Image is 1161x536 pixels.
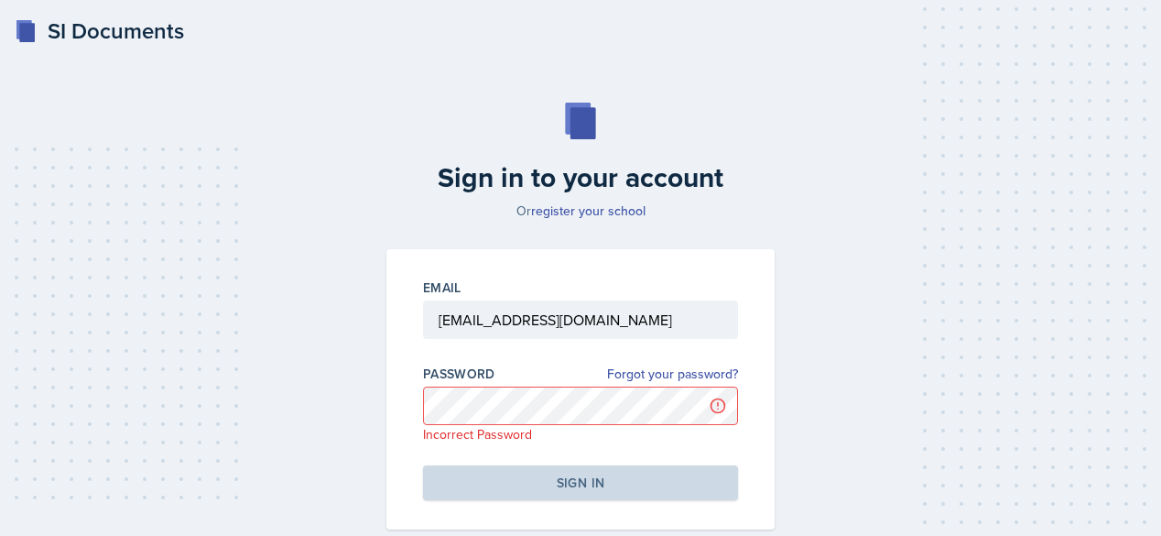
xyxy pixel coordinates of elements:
[375,161,786,194] h2: Sign in to your account
[423,365,495,383] label: Password
[423,465,738,500] button: Sign in
[15,15,184,48] a: SI Documents
[557,474,604,492] div: Sign in
[607,365,738,384] a: Forgot your password?
[423,279,461,297] label: Email
[375,202,786,220] p: Or
[423,425,738,443] p: Incorrect Password
[531,202,646,220] a: register your school
[423,301,738,339] input: Email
